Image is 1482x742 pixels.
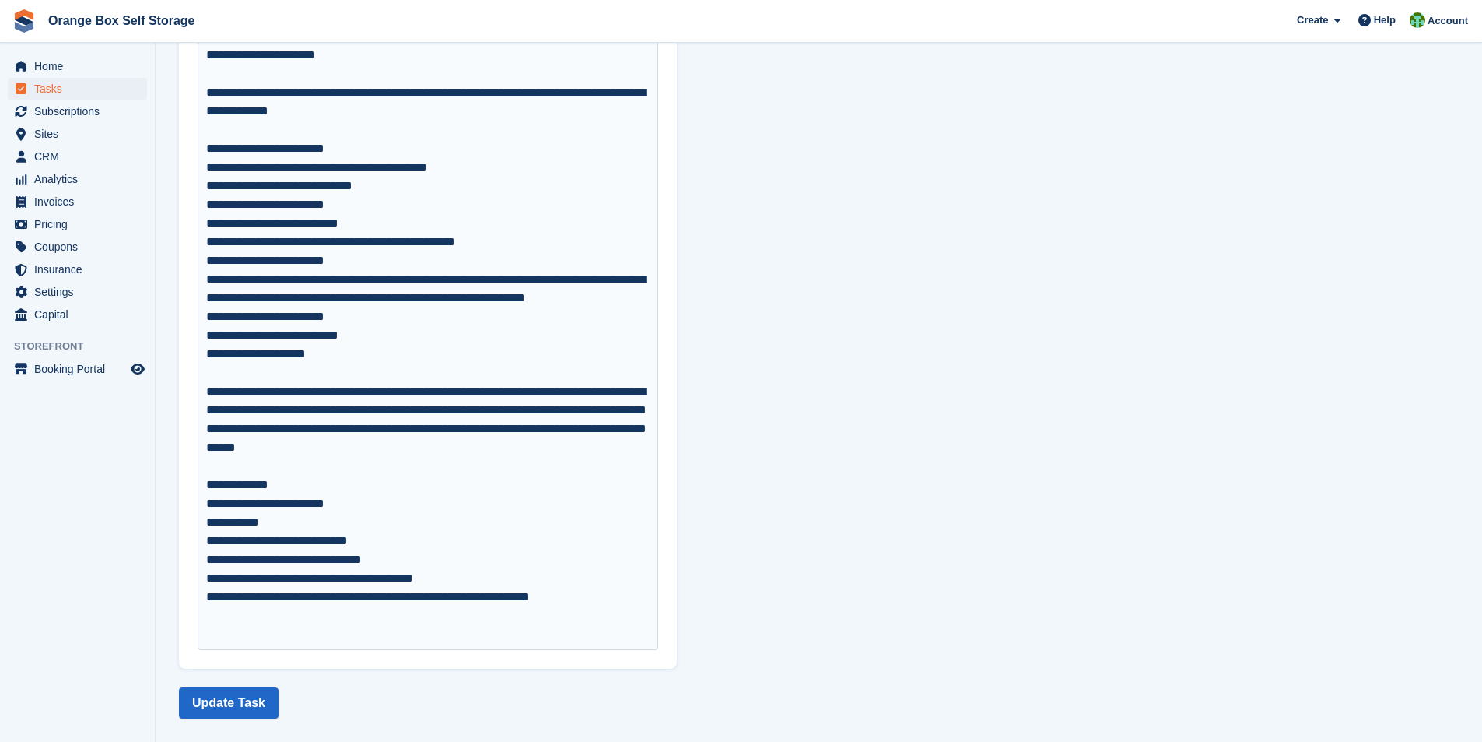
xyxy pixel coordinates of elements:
span: Pricing [34,213,128,235]
span: Insurance [34,258,128,280]
span: CRM [34,146,128,167]
a: menu [8,358,147,380]
a: menu [8,281,147,303]
span: Create [1297,12,1328,28]
a: menu [8,146,147,167]
a: menu [8,78,147,100]
a: menu [8,213,147,235]
span: Subscriptions [34,100,128,122]
a: menu [8,168,147,190]
a: menu [8,191,147,213]
span: Sites [34,123,128,145]
span: Analytics [34,168,128,190]
a: menu [8,304,147,325]
span: Coupons [34,236,128,258]
span: Help [1374,12,1396,28]
img: stora-icon-8386f47178a22dfd0bd8f6a31ec36ba5ce8667c1dd55bd0f319d3a0aa187defe.svg [12,9,36,33]
span: Invoices [34,191,128,213]
a: Preview store [128,360,147,378]
a: menu [8,100,147,122]
span: Home [34,55,128,77]
span: Account [1428,13,1468,29]
a: menu [8,258,147,280]
img: Binder Bhardwaj [1410,12,1425,28]
span: Tasks [34,78,128,100]
a: menu [8,123,147,145]
span: Booking Portal [34,358,128,380]
a: Orange Box Self Storage [42,8,201,33]
span: Storefront [14,339,155,354]
span: Capital [34,304,128,325]
a: menu [8,55,147,77]
a: menu [8,236,147,258]
button: Update Task [179,687,279,719]
span: Settings [34,281,128,303]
